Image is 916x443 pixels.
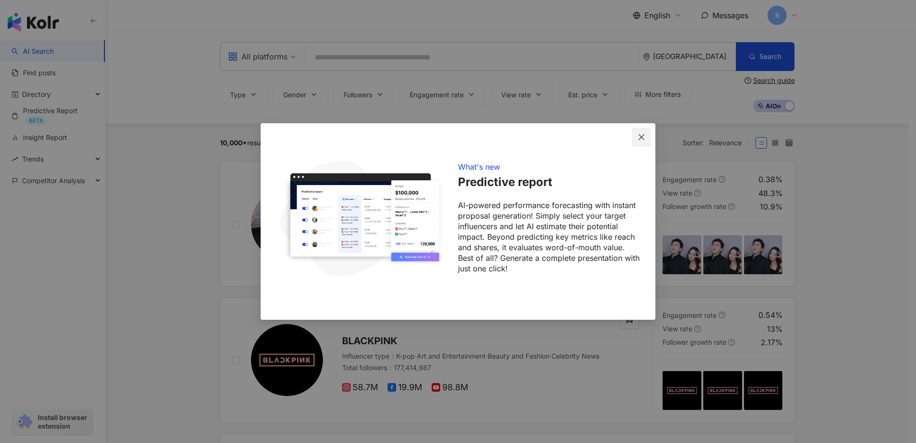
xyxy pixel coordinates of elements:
[638,133,645,141] span: close
[276,139,447,297] img: tutorial image
[632,128,651,147] button: Close
[458,162,500,172] div: What's new
[458,200,640,274] p: AI-powered performance forecasting with instant proposal generation! Simply select your target in...
[458,174,640,190] h1: Predictive report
